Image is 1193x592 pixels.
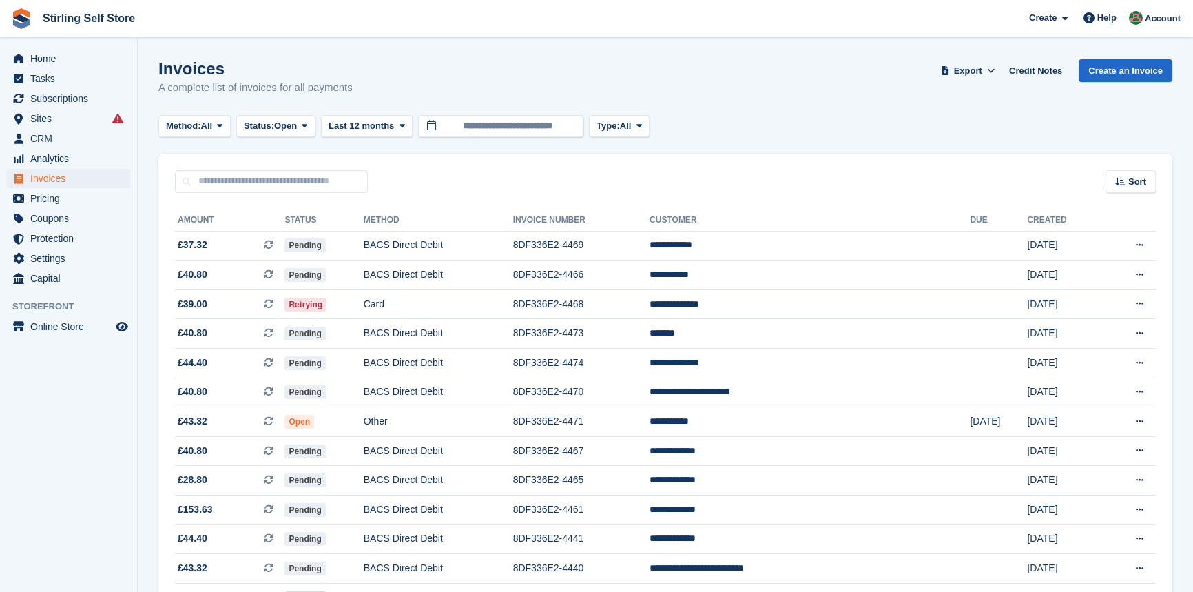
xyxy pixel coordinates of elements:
td: [DATE] [1027,436,1101,466]
span: Open [284,415,314,429]
td: [DATE] [970,407,1027,437]
td: BACS Direct Debit [364,436,513,466]
span: Pending [284,562,325,575]
span: £43.32 [178,414,207,429]
th: Method [364,210,513,232]
button: Last 12 months [321,115,413,138]
span: Type: [596,119,620,133]
td: BACS Direct Debit [364,466,513,496]
a: menu [7,189,130,208]
th: Invoice Number [513,210,650,232]
a: menu [7,169,130,188]
span: £40.80 [178,444,207,458]
th: Created [1027,210,1101,232]
td: [DATE] [1027,407,1101,437]
span: £40.80 [178,385,207,399]
span: £43.32 [178,561,207,575]
span: Pending [284,503,325,517]
td: [DATE] [1027,289,1101,319]
span: Coupons [30,209,113,228]
a: menu [7,269,130,288]
a: menu [7,209,130,228]
span: Open [274,119,297,133]
img: stora-icon-8386f47178a22dfd0bd8f6a31ec36ba5ce8667c1dd55bd0f319d3a0aa187defe.svg [11,8,32,29]
a: Create an Invoice [1079,59,1172,82]
td: 8DF336E2-4461 [513,496,650,525]
td: [DATE] [1027,496,1101,525]
span: £40.80 [178,326,207,340]
span: Sort [1128,175,1146,189]
img: Lucy [1129,11,1143,25]
td: [DATE] [1027,554,1101,584]
th: Status [284,210,363,232]
button: Type: All [589,115,650,138]
button: Export [937,59,998,82]
span: Pending [284,473,325,487]
span: Analytics [30,149,113,168]
th: Customer [650,210,970,232]
td: BACS Direct Debit [364,349,513,378]
td: [DATE] [1027,378,1101,407]
button: Status: Open [236,115,315,138]
td: 8DF336E2-4440 [513,554,650,584]
td: BACS Direct Debit [364,261,513,290]
span: Sites [30,109,113,128]
span: CRM [30,129,113,148]
button: Method: All [158,115,231,138]
span: Pending [284,268,325,282]
td: 8DF336E2-4466 [513,261,650,290]
td: [DATE] [1027,466,1101,496]
td: [DATE] [1027,261,1101,290]
span: All [201,119,213,133]
a: menu [7,249,130,268]
a: menu [7,149,130,168]
span: Create [1029,11,1057,25]
td: [DATE] [1027,349,1101,378]
span: Invoices [30,169,113,188]
a: Credit Notes [1004,59,1068,82]
a: menu [7,89,130,108]
td: [DATE] [1027,231,1101,261]
a: menu [7,317,130,336]
td: 8DF336E2-4470 [513,378,650,407]
h1: Invoices [158,59,353,78]
a: Stirling Self Store [37,7,141,30]
td: BACS Direct Debit [364,496,513,525]
span: Help [1097,11,1117,25]
td: BACS Direct Debit [364,319,513,349]
td: BACS Direct Debit [364,378,513,407]
a: menu [7,69,130,88]
td: BACS Direct Debit [364,554,513,584]
a: menu [7,109,130,128]
span: Export [954,64,982,78]
span: £39.00 [178,297,207,312]
span: Account [1145,12,1181,25]
span: £40.80 [178,267,207,282]
td: 8DF336E2-4441 [513,524,650,554]
span: Last 12 months [329,119,394,133]
span: Home [30,49,113,68]
td: Other [364,407,513,437]
td: 8DF336E2-4467 [513,436,650,466]
span: Online Store [30,317,113,336]
td: [DATE] [1027,319,1101,349]
th: Amount [175,210,284,232]
td: 8DF336E2-4474 [513,349,650,378]
td: 8DF336E2-4465 [513,466,650,496]
span: Method: [166,119,201,133]
span: £37.32 [178,238,207,252]
td: BACS Direct Debit [364,231,513,261]
a: menu [7,129,130,148]
span: Protection [30,229,113,248]
td: 8DF336E2-4469 [513,231,650,261]
td: BACS Direct Debit [364,524,513,554]
span: Capital [30,269,113,288]
a: menu [7,229,130,248]
span: Subscriptions [30,89,113,108]
span: Pending [284,356,325,370]
span: £44.40 [178,356,207,370]
td: [DATE] [1027,524,1101,554]
span: £153.63 [178,502,213,517]
span: Pricing [30,189,113,208]
td: 8DF336E2-4471 [513,407,650,437]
